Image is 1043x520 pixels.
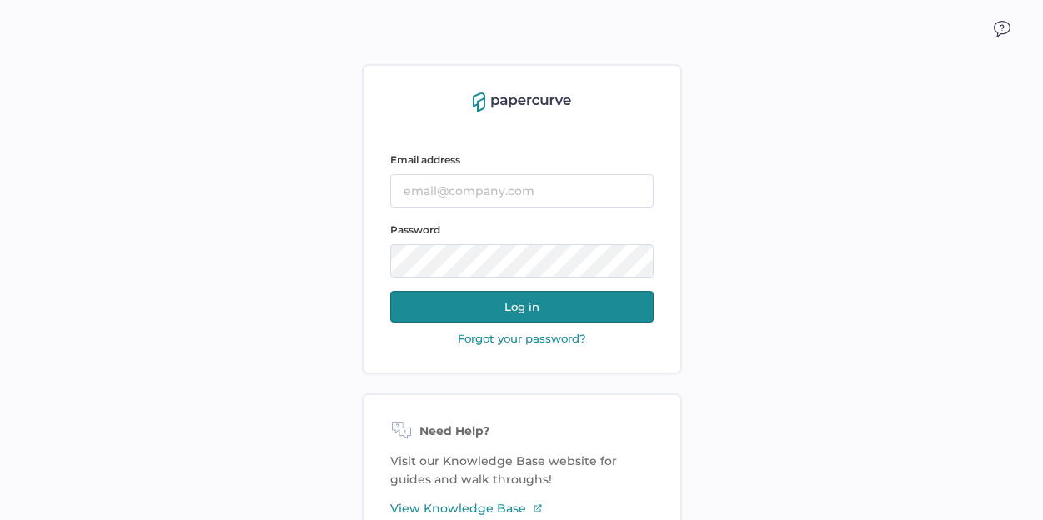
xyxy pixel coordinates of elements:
[533,503,543,513] img: external-link-icon-3.58f4c051.svg
[390,223,440,236] span: Password
[390,153,460,166] span: Email address
[473,92,571,112] img: papercurve-logo-colour.7244d18c.svg
[390,422,654,442] div: Need Help?
[453,331,591,346] button: Forgot your password?
[994,21,1010,37] img: icon_chat.2bd11823.svg
[390,422,413,442] img: need-help-icon.d526b9f7.svg
[390,291,654,322] button: Log in
[390,174,654,207] input: email@company.com
[390,499,526,517] span: View Knowledge Base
